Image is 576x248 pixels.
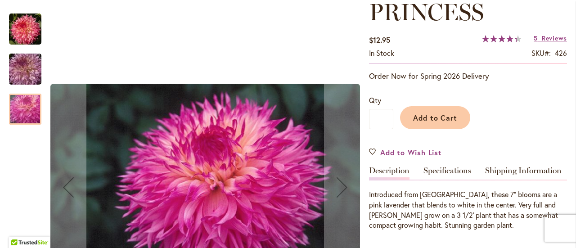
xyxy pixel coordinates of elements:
div: 88% [482,35,522,42]
span: Add to Wish List [380,147,442,158]
img: PINELANDS PRINCESS [9,13,41,45]
span: Add to Cart [413,113,458,122]
div: PINELANDS PRINCESS [9,85,41,125]
a: Shipping Information [485,167,562,180]
a: 5 Reviews [534,34,567,42]
div: Detailed Product Info [369,167,567,230]
iframe: Launch Accessibility Center [7,216,32,241]
span: Reviews [542,34,567,42]
span: 5 [534,34,538,42]
span: Qty [369,95,381,105]
a: Add to Wish List [369,147,442,158]
div: Introduced from [GEOGRAPHIC_DATA], these 7" blooms are a pink lavender that blends to white in th... [369,189,567,230]
div: 426 [555,48,567,59]
div: PINELANDS PRINCESS [9,5,50,45]
p: Order Now for Spring 2026 Delivery [369,71,567,81]
strong: SKU [531,48,551,58]
a: Description [369,167,409,180]
div: PINELANDS PRINCESS [9,45,50,85]
div: Availability [369,48,394,59]
button: Add to Cart [400,106,470,129]
span: $12.95 [369,35,390,45]
span: In stock [369,48,394,58]
a: Specifications [423,167,471,180]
